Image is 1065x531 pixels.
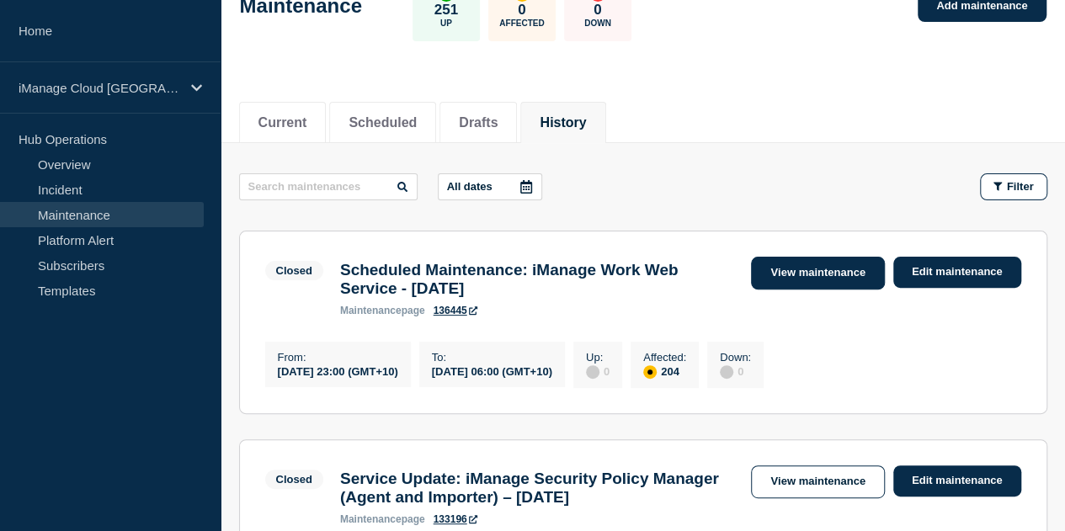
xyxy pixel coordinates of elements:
p: Affected : [643,351,686,364]
input: Search maintenances [239,173,418,200]
div: 204 [643,364,686,379]
p: 0 [594,2,601,19]
p: From : [278,351,398,364]
div: affected [643,365,657,379]
div: 0 [720,364,751,379]
a: 136445 [434,305,477,316]
p: page [340,513,425,525]
button: Scheduled [349,115,417,130]
p: 0 [518,2,525,19]
p: Affected [499,19,544,28]
p: Up [440,19,452,28]
div: [DATE] 23:00 (GMT+10) [278,364,398,378]
button: All dates [438,173,542,200]
span: maintenance [340,513,402,525]
button: Current [258,115,307,130]
div: [DATE] 06:00 (GMT+10) [432,364,552,378]
p: Up : [586,351,610,364]
div: Closed [276,473,312,486]
div: Closed [276,264,312,277]
p: Down : [720,351,751,364]
a: Edit maintenance [893,257,1021,288]
button: History [540,115,586,130]
div: disabled [586,365,599,379]
a: View maintenance [751,465,884,498]
p: To : [432,351,552,364]
button: Drafts [459,115,498,130]
button: Filter [980,173,1047,200]
p: All dates [447,180,493,193]
h3: Service Update: iManage Security Policy Manager (Agent and Importer) – [DATE] [340,470,735,507]
div: disabled [720,365,733,379]
p: 251 [434,2,458,19]
p: page [340,305,425,316]
h3: Scheduled Maintenance: iManage Work Web Service - [DATE] [340,261,735,298]
p: iManage Cloud [GEOGRAPHIC_DATA] Data Center [19,81,180,95]
div: 0 [586,364,610,379]
p: Down [584,19,611,28]
a: View maintenance [751,257,884,289]
span: Filter [1007,180,1034,193]
span: maintenance [340,305,402,316]
a: Edit maintenance [893,465,1021,496]
a: 133196 [434,513,477,525]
